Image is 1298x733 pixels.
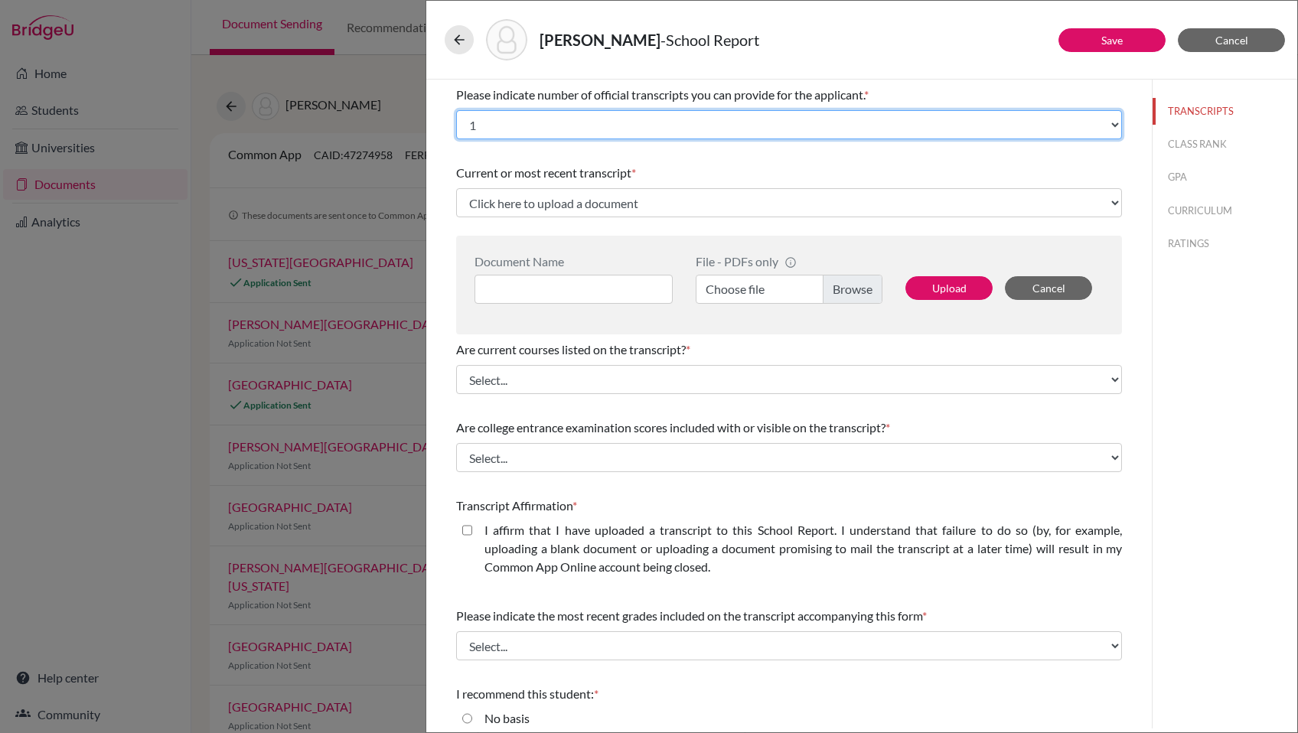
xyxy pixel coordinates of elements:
[456,420,885,435] span: Are college entrance examination scores included with or visible on the transcript?
[456,342,686,357] span: Are current courses listed on the transcript?
[475,254,673,269] div: Document Name
[1005,276,1092,300] button: Cancel
[696,254,882,269] div: File - PDFs only
[484,709,530,728] label: No basis
[456,686,594,701] span: I recommend this student:
[540,31,660,49] strong: [PERSON_NAME]
[1153,230,1297,257] button: RATINGS
[696,275,882,304] label: Choose file
[1153,131,1297,158] button: CLASS RANK
[456,165,631,180] span: Current or most recent transcript
[660,31,759,49] span: - School Report
[484,521,1122,576] label: I affirm that I have uploaded a transcript to this School Report. I understand that failure to do...
[1153,197,1297,224] button: CURRICULUM
[456,608,922,623] span: Please indicate the most recent grades included on the transcript accompanying this form
[1153,98,1297,125] button: TRANSCRIPTS
[905,276,993,300] button: Upload
[456,498,572,513] span: Transcript Affirmation
[456,87,864,102] span: Please indicate number of official transcripts you can provide for the applicant.
[1153,164,1297,191] button: GPA
[784,256,797,269] span: info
